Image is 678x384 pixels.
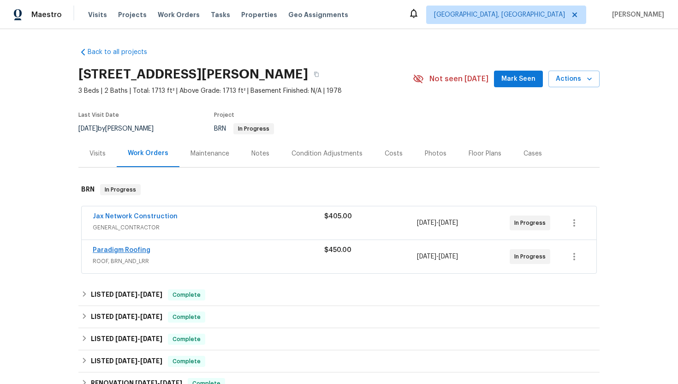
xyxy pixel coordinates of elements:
[439,253,458,260] span: [DATE]
[115,313,137,320] span: [DATE]
[91,334,162,345] h6: LISTED
[115,358,137,364] span: [DATE]
[169,335,204,344] span: Complete
[78,284,600,306] div: LISTED [DATE]-[DATE]Complete
[385,149,403,158] div: Costs
[31,10,62,19] span: Maestro
[91,289,162,300] h6: LISTED
[514,252,549,261] span: In Progress
[608,10,664,19] span: [PERSON_NAME]
[115,291,137,298] span: [DATE]
[556,73,592,85] span: Actions
[417,218,458,228] span: -
[91,356,162,367] h6: LISTED
[494,71,543,88] button: Mark Seen
[190,149,229,158] div: Maintenance
[234,126,273,132] span: In Progress
[101,185,140,194] span: In Progress
[169,357,204,366] span: Complete
[81,184,95,195] h6: BRN
[89,149,106,158] div: Visits
[291,149,363,158] div: Condition Adjustments
[93,223,324,232] span: GENERAL_CONTRACTOR
[93,247,150,253] a: Paradigm Roofing
[140,313,162,320] span: [DATE]
[78,175,600,204] div: BRN In Progress
[439,220,458,226] span: [DATE]
[78,112,119,118] span: Last Visit Date
[115,313,162,320] span: -
[78,306,600,328] div: LISTED [DATE]-[DATE]Complete
[469,149,501,158] div: Floor Plans
[78,350,600,372] div: LISTED [DATE]-[DATE]Complete
[93,213,178,220] a: Jax Network Construction
[78,48,167,57] a: Back to all projects
[169,312,204,322] span: Complete
[91,312,162,323] h6: LISTED
[128,149,168,158] div: Work Orders
[115,358,162,364] span: -
[324,213,352,220] span: $405.00
[308,66,325,83] button: Copy Address
[434,10,565,19] span: [GEOGRAPHIC_DATA], [GEOGRAPHIC_DATA]
[140,336,162,342] span: [DATE]
[158,10,200,19] span: Work Orders
[548,71,600,88] button: Actions
[324,247,351,253] span: $450.00
[417,220,436,226] span: [DATE]
[288,10,348,19] span: Geo Assignments
[78,70,308,79] h2: [STREET_ADDRESS][PERSON_NAME]
[501,73,535,85] span: Mark Seen
[93,257,324,266] span: ROOF, BRN_AND_LRR
[78,328,600,350] div: LISTED [DATE]-[DATE]Complete
[417,252,458,261] span: -
[78,126,98,132] span: [DATE]
[115,336,162,342] span: -
[425,149,446,158] div: Photos
[169,290,204,300] span: Complete
[214,112,234,118] span: Project
[514,218,549,228] span: In Progress
[140,358,162,364] span: [DATE]
[115,336,137,342] span: [DATE]
[115,291,162,298] span: -
[214,126,274,132] span: BRN
[88,10,107,19] span: Visits
[78,86,413,96] span: 3 Beds | 2 Baths | Total: 1713 ft² | Above Grade: 1713 ft² | Basement Finished: N/A | 1978
[429,74,488,84] span: Not seen [DATE]
[417,253,436,260] span: [DATE]
[78,123,165,134] div: by [PERSON_NAME]
[211,12,230,18] span: Tasks
[118,10,147,19] span: Projects
[251,149,269,158] div: Notes
[241,10,277,19] span: Properties
[523,149,542,158] div: Cases
[140,291,162,298] span: [DATE]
